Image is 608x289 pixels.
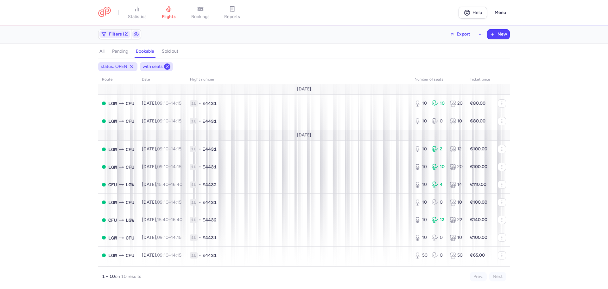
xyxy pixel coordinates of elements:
[415,199,427,206] div: 10
[199,217,201,223] span: •
[126,181,134,188] span: LGW
[126,146,134,153] span: Ioannis Kapodistrias, Corfu, Greece
[157,235,168,240] time: 09:10
[470,217,487,222] strong: €140.00
[450,181,462,188] div: 14
[108,252,117,259] span: LGW
[162,49,178,54] h4: sold out
[190,181,198,188] span: 1L
[115,274,141,279] span: on 10 results
[190,199,198,206] span: 1L
[157,200,181,205] span: –
[450,100,462,107] div: 20
[216,6,248,20] a: reports
[112,49,128,54] h4: pending
[224,14,240,20] span: reports
[470,101,485,106] strong: €80.00
[432,199,445,206] div: 0
[199,234,201,241] span: •
[102,102,106,105] span: OPEN
[157,118,181,124] span: –
[108,199,117,206] span: LGW
[185,6,216,20] a: bookings
[199,252,201,259] span: •
[98,7,111,18] a: CitizenPlane red outlined logo
[142,63,163,70] span: with seats
[157,253,181,258] span: –
[450,234,462,241] div: 10
[202,118,217,124] span: E4431
[297,87,311,92] span: [DATE]
[126,118,134,125] span: Ioannis Kapodistrias, Corfu, Greece
[142,164,181,169] span: [DATE],
[470,182,486,187] strong: €110.00
[190,164,198,170] span: 1L
[415,164,427,170] div: 10
[199,118,201,124] span: •
[202,199,217,206] span: E4431
[102,274,115,279] strong: 1 – 10
[108,234,117,241] span: Gatwick, London, United Kingdom
[138,75,186,84] th: date
[157,164,181,169] span: –
[108,164,117,171] span: LGW
[411,75,466,84] th: number of seats
[202,234,217,241] span: E4431
[432,164,445,170] div: 10
[98,30,131,39] button: Filters (2)
[102,119,106,123] span: OPEN
[432,217,445,223] div: 12
[108,118,117,125] span: Gatwick, London, United Kingdom
[126,164,134,171] span: CFU
[202,146,217,152] span: E4431
[171,217,182,222] time: 16:40
[470,146,487,152] strong: €100.00
[450,199,462,206] div: 10
[157,182,182,187] span: –
[142,118,181,124] span: [DATE],
[432,234,445,241] div: 0
[199,164,201,170] span: •
[432,146,445,152] div: 2
[157,182,168,187] time: 15:40
[128,14,147,20] span: statistics
[142,182,182,187] span: [DATE],
[191,14,210,20] span: bookings
[497,32,507,37] span: New
[126,252,134,259] span: CFU
[446,29,474,39] button: Export
[466,75,494,84] th: Ticket price
[126,217,134,224] span: Gatwick, London, United Kingdom
[450,164,462,170] div: 20
[136,49,154,54] h4: bookable
[171,118,181,124] time: 14:15
[190,217,198,223] span: 1L
[199,100,201,107] span: •
[432,118,445,124] div: 0
[157,217,182,222] span: –
[126,100,134,107] span: CFU
[108,217,117,224] span: Ioannis Kapodistrias, Corfu, Greece
[99,49,104,54] h4: all
[121,6,153,20] a: statistics
[415,252,427,259] div: 50
[297,133,311,138] span: [DATE]
[157,101,168,106] time: 09:10
[202,100,217,107] span: E4431
[202,164,217,170] span: E4431
[415,100,427,107] div: 10
[487,30,510,39] button: New
[157,164,168,169] time: 09:10
[190,100,198,107] span: 1L
[171,235,181,240] time: 14:15
[450,252,462,259] div: 50
[190,118,198,124] span: 1L
[432,181,445,188] div: 4
[171,164,181,169] time: 14:15
[171,146,181,152] time: 14:15
[202,181,217,188] span: E4432
[171,253,181,258] time: 14:15
[101,63,127,70] span: status: OPEN
[108,181,117,188] span: CFU
[470,200,487,205] strong: €100.00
